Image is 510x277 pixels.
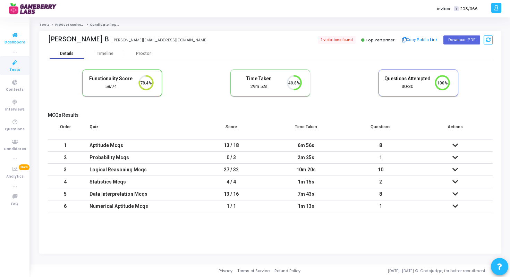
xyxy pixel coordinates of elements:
th: Actions [418,120,493,139]
th: Quiz [83,120,194,139]
td: 8 [343,139,418,152]
nav: breadcrumb [39,23,501,27]
td: 1 / 1 [194,200,269,212]
td: 13 / 18 [194,139,269,152]
div: 29m 52s [236,83,282,90]
h5: MCQs Results [48,112,493,118]
span: Contests [6,87,24,93]
span: Interviews [5,107,25,113]
td: 10 [343,164,418,176]
span: New [19,164,29,170]
td: 6 [48,200,83,212]
div: 7m 43s [275,188,336,200]
td: 5 [48,188,83,200]
div: Data Interpretation Mcqs [90,188,187,200]
div: Aptitude Mcqs [90,140,187,151]
div: 1m 15s [275,176,336,188]
td: 13 / 16 [194,188,269,200]
div: [PERSON_NAME][EMAIL_ADDRESS][DOMAIN_NAME] [112,37,207,43]
div: Timeline [97,51,113,56]
td: 1 [343,152,418,164]
a: Product Analyst Test [55,23,92,27]
div: Logical Reasoning Mcqs [90,164,187,176]
td: 8 [343,188,418,200]
span: Tests [9,67,20,73]
div: Details [60,51,74,56]
td: 27 / 32 [194,164,269,176]
td: 2 [48,152,83,164]
span: 1 violations found [318,36,356,44]
div: [PERSON_NAME] B [48,35,109,43]
a: Refund Policy [274,268,300,274]
div: Probability Mcqs [90,152,187,163]
h5: Time Taken [236,76,282,82]
div: 58/74 [88,83,134,90]
span: T [454,6,458,11]
span: 208/366 [460,6,478,12]
span: Dashboard [5,40,25,46]
th: Score [194,120,269,139]
div: 30/30 [384,83,431,90]
a: Tests [39,23,50,27]
td: 1 [343,200,418,212]
a: Privacy [219,268,232,274]
th: Order [48,120,83,139]
td: 0 / 3 [194,152,269,164]
div: 10m 20s [275,164,336,176]
span: Questions [5,127,25,132]
td: 3 [48,164,83,176]
button: Download PDF [443,35,480,44]
label: Invites: [437,6,451,12]
img: logo [9,2,61,16]
span: Top Performer [366,37,394,43]
div: 6m 56s [275,140,336,151]
th: Time Taken [269,120,343,139]
h5: Functionality Score [88,76,134,82]
a: Terms of Service [237,268,270,274]
span: Analytics [6,174,24,180]
span: FAQ [11,201,18,207]
td: 4 / 4 [194,176,269,188]
div: 2m 25s [275,152,336,163]
div: Proctor [124,51,162,56]
button: Copy Public Link [400,35,440,45]
td: 2 [343,176,418,188]
div: Statistics Mcqs [90,176,187,188]
div: 1m 13s [275,201,336,212]
h5: Questions Attempted [384,76,431,82]
span: Candidates [4,146,26,152]
div: Numerical Aptitude Mcqs [90,201,187,212]
span: Candidate Report [90,23,122,27]
th: Questions [343,120,418,139]
td: 4 [48,176,83,188]
div: [DATE]-[DATE] © Codejudge, for better recruitment. [300,268,501,274]
td: 1 [48,139,83,152]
